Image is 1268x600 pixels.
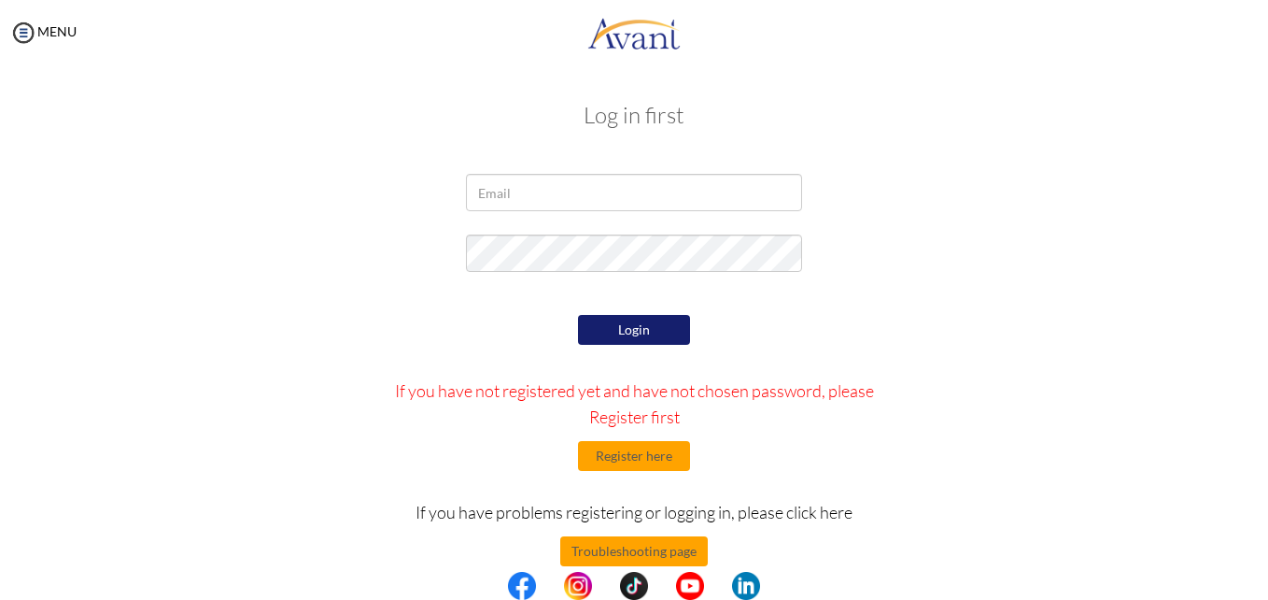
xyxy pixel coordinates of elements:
[9,19,37,47] img: icon-menu.png
[704,572,732,600] img: blank.png
[592,572,620,600] img: blank.png
[564,572,592,600] img: in.png
[648,572,676,600] img: blank.png
[578,441,690,471] button: Register here
[560,536,708,566] button: Troubleshooting page
[9,23,77,39] a: MENU
[732,572,760,600] img: li.png
[676,572,704,600] img: yt.png
[375,499,894,525] p: If you have problems registering or logging in, please click here
[466,174,802,211] input: Email
[536,572,564,600] img: blank.png
[102,103,1166,127] h3: Log in first
[578,315,690,345] button: Login
[620,572,648,600] img: tt.png
[587,5,681,61] img: logo.png
[508,572,536,600] img: fb.png
[375,378,894,430] p: If you have not registered yet and have not chosen password, please Register first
